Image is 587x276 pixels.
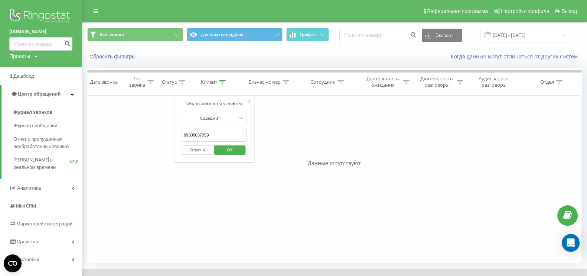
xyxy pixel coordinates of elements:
div: Длительность ожидания [365,76,401,88]
input: Поиск по номеру [9,37,72,51]
span: График [300,32,316,37]
div: Клиент [201,79,217,85]
a: Журнал сообщений [13,119,82,132]
a: Отчет о пропущенных необработанных звонках [13,132,82,153]
div: Длительность разговора [418,76,455,88]
span: Дашборд [13,73,34,79]
button: Все звонки [87,28,183,41]
span: Mini CRM [16,203,36,209]
div: Отдел [540,79,554,85]
span: Журнал сообщений [13,122,57,129]
span: Центр обращений [18,91,61,97]
span: OK [219,144,240,155]
button: График [286,28,329,41]
span: Настройки [16,257,39,262]
div: Дата звонка [90,79,118,85]
div: Open Intercom Messenger [562,234,580,252]
input: Поиск по номеру [339,29,418,42]
div: Фильтровать по условию [182,100,247,107]
span: Отчет о пропущенных необработанных звонках [13,135,78,150]
a: Когда данные могут отличаться от других систем [451,53,581,60]
div: Бизнес номер [248,79,281,85]
img: Ringostat logo [9,7,72,26]
div: Данные отсутствуют [87,160,581,167]
input: Введите значение [182,129,247,142]
span: Настройки профиля [501,8,549,14]
button: OK [214,145,246,155]
span: Реферальная программа [427,8,488,14]
div: Проекты [9,52,30,60]
span: Все звонки [100,32,124,38]
span: Средства [17,239,38,244]
div: Статус [162,79,177,85]
span: [PERSON_NAME] в реальном времени [13,156,70,171]
a: Центр обращений [1,85,82,103]
span: Выход [561,8,577,14]
span: Журнал звонков [13,109,52,116]
a: [DOMAIN_NAME] [9,28,72,35]
div: Тип звонка [128,76,146,88]
button: Экспорт [422,29,462,42]
button: дзвінки по відділах [187,28,283,41]
button: Сбросить фильтры [87,53,139,60]
span: Аналитика [17,185,41,191]
a: Журнал звонков [13,106,82,119]
button: Open CMP widget [4,254,22,272]
div: Аудиозапись разговора [472,76,515,88]
button: Отмена [182,145,213,155]
div: Сотрудник [310,79,335,85]
a: [PERSON_NAME] в реальном времениNEW [13,153,82,174]
span: Маркетплейс интеграций [16,221,72,227]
